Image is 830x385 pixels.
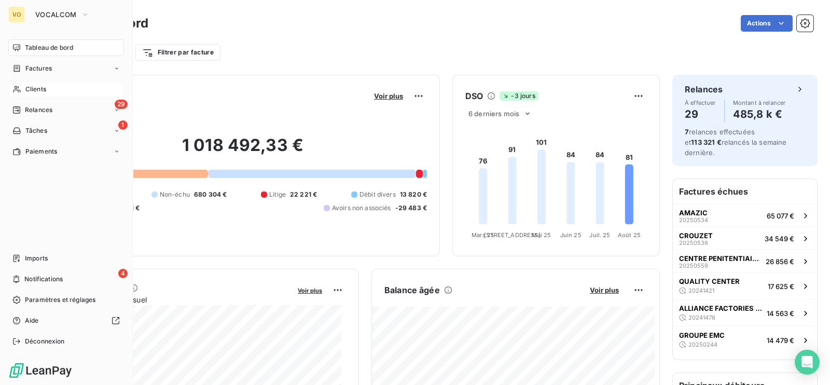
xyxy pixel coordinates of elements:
span: relances effectuées et relancés la semaine dernière. [685,128,787,157]
tspan: [STREET_ADDRESS] [484,231,540,239]
span: Factures [25,64,52,73]
button: CROUZET2025053834 549 € [673,227,817,250]
span: 14 479 € [767,336,794,345]
div: Open Intercom Messenger [795,350,820,375]
span: ALLIANCE FACTORIES LTD [679,304,763,312]
span: 20241421 [688,287,714,294]
h6: Balance âgée [384,284,440,296]
h2: 1 018 492,33 € [59,135,427,166]
span: 4 [118,269,128,278]
span: Tableau de bord [25,43,73,52]
h4: 29 [685,106,716,122]
tspan: Juil. 25 [589,231,610,239]
span: À effectuer [685,100,716,106]
button: GROUPE EMC2025024414 479 € [673,326,817,353]
span: 113 321 € [691,138,721,146]
span: -29 483 € [395,203,427,213]
span: Avoirs non associés [332,203,391,213]
span: Paramètres et réglages [25,295,95,305]
tspan: Mars 25 [472,231,494,239]
span: 65 077 € [767,212,794,220]
span: 20250534 [679,217,708,223]
a: 1Tâches [8,122,124,139]
span: Tâches [25,126,47,135]
span: -3 jours [500,91,538,101]
span: Déconnexion [25,337,65,346]
button: Voir plus [371,91,406,101]
a: 29Relances [8,102,124,118]
span: VOCALCOM [35,10,77,19]
span: 26 856 € [766,257,794,266]
span: 680 304 € [194,190,227,199]
span: 17 625 € [768,282,794,291]
button: ALLIANCE FACTORIES LTD2024147814 563 € [673,299,817,326]
span: QUALITY CENTER [679,277,740,285]
span: Imports [25,254,48,263]
span: CENTRE PENITENTIAIRE [PERSON_NAME] [679,254,762,263]
tspan: Mai 25 [532,231,551,239]
span: Montant à relancer [733,100,786,106]
button: Filtrer par facture [135,44,220,61]
button: Actions [741,15,793,32]
a: Clients [8,81,124,98]
span: Voir plus [374,92,403,100]
span: 14 563 € [767,309,794,318]
span: CROUZET [679,231,713,240]
span: Non-échu [160,190,190,199]
a: Aide [8,312,124,329]
h6: Factures échues [673,179,817,204]
span: 29 [115,100,128,109]
span: 22 221 € [290,190,317,199]
span: AMAZIC [679,209,708,217]
img: Logo LeanPay [8,362,73,379]
span: Litige [269,190,286,199]
button: Voir plus [295,285,325,295]
span: Voir plus [590,286,619,294]
span: Débit divers [359,190,396,199]
h6: DSO [465,90,483,102]
span: 20250244 [688,341,717,348]
a: Paiements [8,143,124,160]
button: CENTRE PENITENTIAIRE [PERSON_NAME]2025055926 856 € [673,250,817,272]
span: Chiffre d'affaires mensuel [59,294,290,305]
span: 13 820 € [400,190,427,199]
span: Voir plus [298,287,322,294]
span: Paiements [25,147,57,156]
tspan: Août 25 [618,231,641,239]
span: 34 549 € [765,235,794,243]
span: Aide [25,316,39,325]
span: GROUPE EMC [679,331,725,339]
button: Voir plus [587,285,622,295]
h4: 485,8 k € [733,106,786,122]
span: 20250538 [679,240,708,246]
a: Factures [8,60,124,77]
button: AMAZIC2025053465 077 € [673,204,817,227]
span: Relances [25,105,52,115]
tspan: Juin 25 [560,231,582,239]
a: Tableau de bord [8,39,124,56]
a: Paramètres et réglages [8,292,124,308]
span: 20241478 [688,314,715,321]
button: QUALITY CENTER2024142117 625 € [673,272,817,299]
span: 7 [685,128,689,136]
a: Imports [8,250,124,267]
span: 20250559 [679,263,708,269]
span: Notifications [24,274,63,284]
span: Clients [25,85,46,94]
h6: Relances [685,83,723,95]
span: 6 derniers mois [468,109,519,118]
span: 1 [118,120,128,130]
div: VO [8,6,25,23]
